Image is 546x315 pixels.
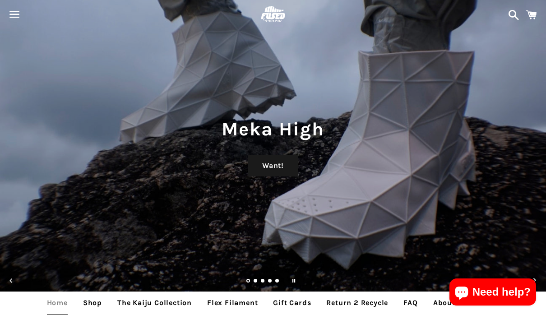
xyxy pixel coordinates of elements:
button: Previous slide [1,271,21,291]
a: Flex Filament [200,292,264,314]
a: Slide 1, current [246,279,251,284]
a: About [426,292,462,314]
button: Pause slideshow [284,271,304,291]
a: The Kaiju Collection [111,292,199,314]
a: Gift Cards [266,292,318,314]
a: Load slide 5 [275,279,280,284]
a: Return 2 Recycle [319,292,395,314]
a: Want! [248,155,298,176]
a: Load slide 3 [261,279,265,284]
h1: Meka High [9,116,537,142]
inbox-online-store-chat: Shopify online store chat [447,278,539,308]
a: FAQ [397,292,424,314]
a: Shop [76,292,109,314]
a: Load slide 4 [268,279,273,284]
a: Home [40,292,74,314]
a: Load slide 2 [254,279,258,284]
button: Next slide [525,271,545,291]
